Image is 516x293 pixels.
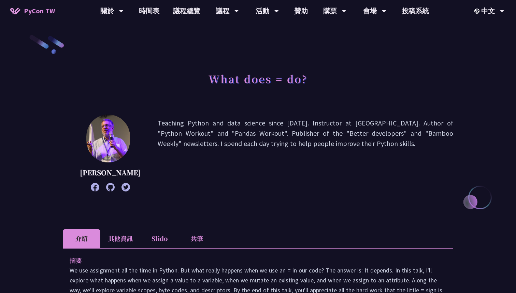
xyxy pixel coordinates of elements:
p: [PERSON_NAME] [80,168,141,178]
img: Home icon of PyCon TW 2025 [10,8,20,14]
li: Slido [141,229,178,248]
span: PyCon TW [24,6,55,16]
h1: What does = do? [209,68,307,89]
a: PyCon TW [3,2,62,19]
li: 其他資訊 [100,229,141,248]
p: Teaching Python and data science since [DATE]. Instructor at [GEOGRAPHIC_DATA]. Author of "Python... [158,118,453,188]
img: Reuven M. Lerner [86,115,130,162]
img: Locale Icon [474,9,481,14]
li: 介紹 [63,229,100,248]
li: 共筆 [178,229,216,248]
p: 摘要 [70,255,433,265]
